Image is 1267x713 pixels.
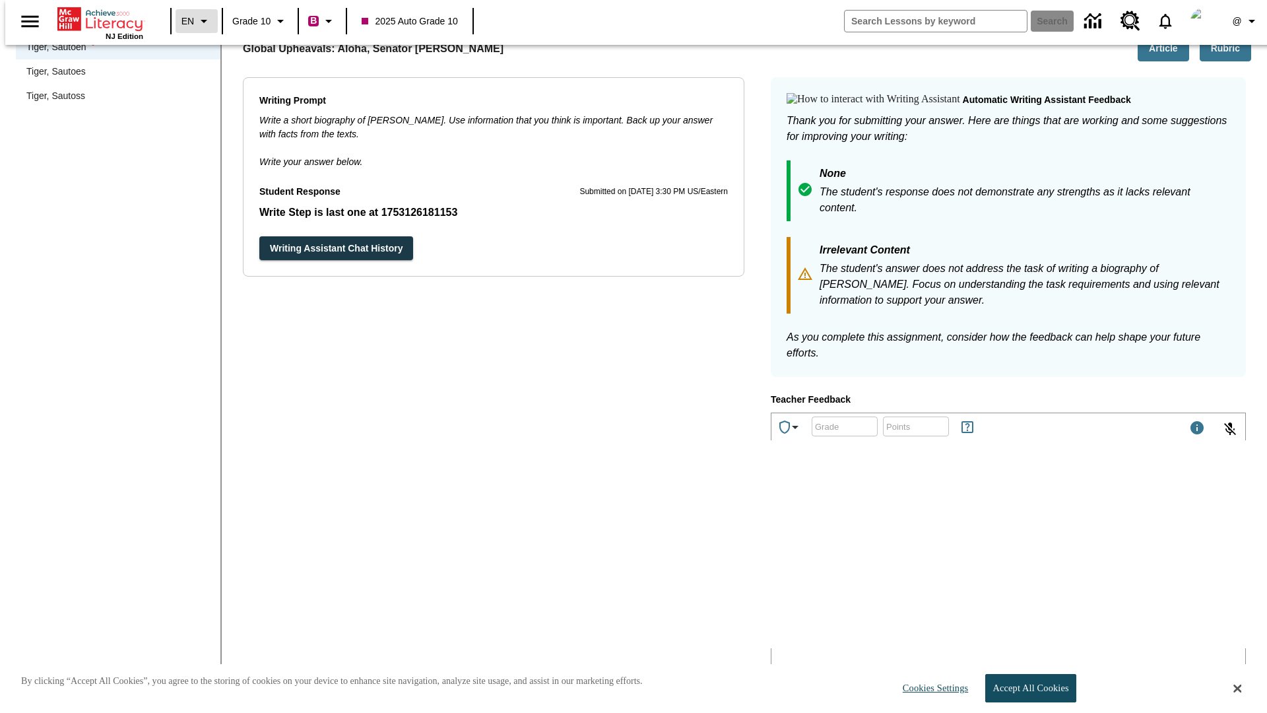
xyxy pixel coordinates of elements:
button: Accept All Cookies [985,674,1076,702]
p: Teacher Feedback [771,393,1246,407]
span: @ [1232,15,1241,28]
div: Tiger, Sautoes [26,65,86,79]
button: Profile/Settings [1225,9,1267,33]
span: 2025 Auto Grade 10 [362,15,457,28]
button: Close [1233,683,1241,695]
button: Article, Will open in new tab [1138,36,1189,61]
div: Tiger, Sautoen [26,40,96,54]
p: None [820,166,1230,184]
p: Submitted on [DATE] 3:30 PM US/Eastern [579,186,728,199]
a: Home [57,6,143,32]
a: Data Center [1076,3,1113,40]
input: Points: Must be equal to or less than 25. [883,409,949,444]
p: By clicking “Accept All Cookies”, you agree to the storing of cookies on your device to enhance s... [21,675,643,688]
div: Tiger, Sautoenwriting assistant alert [16,35,220,59]
div: Points: Must be equal to or less than 25. [883,417,949,436]
span: NJ Edition [106,32,143,40]
button: Rules for Earning Points and Achievements, Will open in new tab [954,414,981,440]
div: Home [57,5,143,40]
div: Tiger, Sautoss [26,89,85,103]
button: Open side menu [11,2,49,41]
p: The student's response does not demonstrate any strengths as it lacks relevant content. [820,184,1230,216]
p: Irrelevant Content [820,242,1230,261]
img: Avatar [1190,8,1217,34]
button: Achievements [771,414,808,440]
body: Type your response here. [5,11,193,22]
button: Rubric, Will open in new tab [1200,36,1251,61]
p: Write your answer below. [259,141,728,169]
p: Write Step is last one at 1753126181153 [259,205,728,221]
span: Grade 10 [232,15,271,28]
p: Automatic writing assistant feedback [963,93,1131,108]
a: Notifications [1148,4,1183,38]
div: Grade: Letters, numbers, %, + and - are allowed. [812,417,878,436]
input: search field [845,11,1027,32]
button: Cookies Settings [891,675,973,702]
div: Tiger, Sautoes [16,59,220,84]
a: Resource Center, Will open in new tab [1113,3,1148,39]
button: Writing Assistant Chat History [259,236,413,261]
p: Writing Prompt [259,94,728,108]
p: Global Upheavals: Aloha, Senator [PERSON_NAME] [243,41,504,57]
div: Maximum 1000 characters Press Escape to exit toolbar and use left and right arrow keys to access ... [1189,420,1205,438]
img: How to interact with Writing Assistant [787,93,960,106]
button: Language: EN, Select a language [176,9,218,33]
p: Student Response [259,205,728,221]
p: Thank you for submitting your answer. Here are things that are working and some suggestions for i... [787,113,1230,145]
input: Grade: Letters, numbers, %, + and - are allowed. [812,409,878,444]
button: Click to activate and allow voice recognition [1214,413,1246,445]
span: EN [181,15,194,28]
button: Select a new avatar [1183,4,1225,38]
button: Boost Class color is violet red. Change class color [303,9,342,33]
p: Student Response [259,185,341,199]
span: B [310,13,317,29]
button: Grade: Grade 10, Select a grade [227,9,294,33]
p: Write a short biography of [PERSON_NAME]. Use information that you think is important. Back up yo... [259,114,728,141]
div: Tiger, Sautoss [16,84,220,108]
p: As you complete this assignment, consider how the feedback can help shape your future efforts. [787,329,1230,361]
p: The student's answer does not address the task of writing a biography of [PERSON_NAME]. Focus on ... [820,261,1230,308]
